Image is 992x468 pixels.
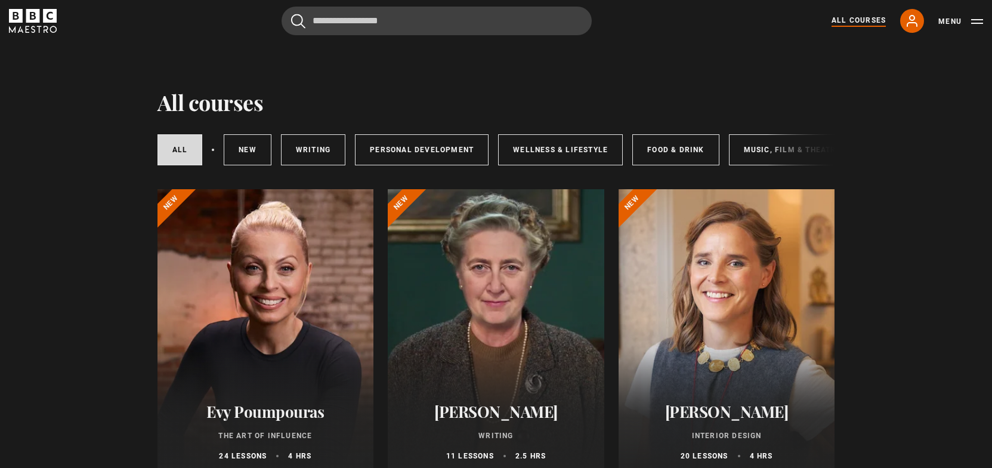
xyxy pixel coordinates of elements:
[157,90,264,115] h1: All courses
[515,451,546,461] p: 2.5 hrs
[402,430,590,441] p: Writing
[402,402,590,421] h2: [PERSON_NAME]
[224,134,271,165] a: New
[288,451,311,461] p: 4 hrs
[632,134,719,165] a: Food & Drink
[498,134,623,165] a: Wellness & Lifestyle
[291,14,305,29] button: Submit the search query
[219,451,267,461] p: 24 lessons
[832,15,886,27] a: All Courses
[633,430,821,441] p: Interior Design
[281,134,345,165] a: Writing
[9,9,57,33] svg: BBC Maestro
[157,134,203,165] a: All
[172,430,360,441] p: The Art of Influence
[681,451,728,461] p: 20 lessons
[633,402,821,421] h2: [PERSON_NAME]
[172,402,360,421] h2: Evy Poumpouras
[729,134,856,165] a: Music, Film & Theatre
[446,451,494,461] p: 11 lessons
[750,451,773,461] p: 4 hrs
[282,7,592,35] input: Search
[938,16,983,27] button: Toggle navigation
[355,134,489,165] a: Personal Development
